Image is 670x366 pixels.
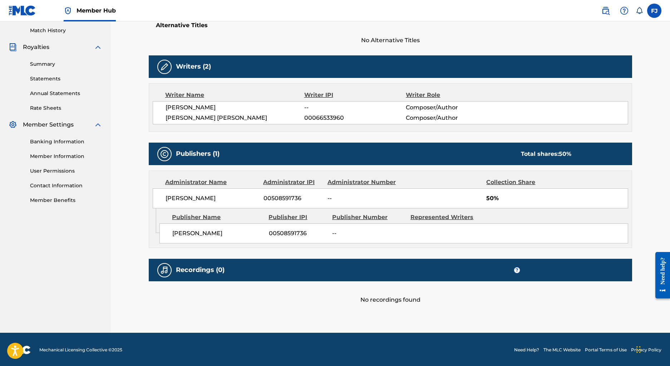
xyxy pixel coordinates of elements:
[9,120,17,129] img: Member Settings
[631,347,661,353] a: Privacy Policy
[304,114,406,122] span: 00066533960
[406,103,498,112] span: Composer/Author
[514,267,520,273] span: ?
[406,114,498,122] span: Composer/Author
[650,247,670,304] iframe: Resource Center
[30,182,102,189] a: Contact Information
[166,103,304,112] span: [PERSON_NAME]
[263,194,322,203] span: 00508591736
[304,91,406,99] div: Writer IPI
[160,266,169,274] img: Recordings
[486,194,628,203] span: 50%
[172,229,263,238] span: [PERSON_NAME]
[30,75,102,83] a: Statements
[636,339,641,360] div: Drag
[149,36,632,45] span: No Alternative Titles
[269,213,327,222] div: Publisher IPI
[77,6,116,15] span: Member Hub
[486,178,556,187] div: Collection Share
[514,347,539,353] a: Need Help?
[327,178,401,187] div: Administrator Number
[166,194,258,203] span: [PERSON_NAME]
[165,178,258,187] div: Administrator Name
[304,103,406,112] span: --
[269,229,327,238] span: 00508591736
[176,63,211,71] h5: Writers (2)
[9,5,36,16] img: MLC Logo
[64,6,72,15] img: Top Rightsholder
[166,114,304,122] span: [PERSON_NAME] [PERSON_NAME]
[410,213,483,222] div: Represented Writers
[23,43,49,51] span: Royalties
[156,22,625,29] h5: Alternative Titles
[636,7,643,14] div: Notifications
[332,229,405,238] span: --
[30,153,102,160] a: Member Information
[30,60,102,68] a: Summary
[598,4,613,18] a: Public Search
[521,150,571,158] div: Total shares:
[30,197,102,204] a: Member Benefits
[601,6,610,15] img: search
[94,120,102,129] img: expand
[327,194,401,203] span: --
[617,4,631,18] div: Help
[9,43,17,51] img: Royalties
[585,347,627,353] a: Portal Terms of Use
[30,90,102,97] a: Annual Statements
[172,213,263,222] div: Publisher Name
[23,120,74,129] span: Member Settings
[30,167,102,175] a: User Permissions
[176,266,225,274] h5: Recordings (0)
[30,138,102,145] a: Banking Information
[634,332,670,366] iframe: Chat Widget
[149,281,632,304] div: No recordings found
[332,213,405,222] div: Publisher Number
[559,150,571,157] span: 50 %
[160,63,169,71] img: Writers
[165,91,304,99] div: Writer Name
[176,150,220,158] h5: Publishers (1)
[30,104,102,112] a: Rate Sheets
[94,43,102,51] img: expand
[543,347,581,353] a: The MLC Website
[647,4,661,18] div: User Menu
[39,347,122,353] span: Mechanical Licensing Collective © 2025
[406,91,498,99] div: Writer Role
[263,178,322,187] div: Administrator IPI
[30,27,102,34] a: Match History
[620,6,629,15] img: help
[160,150,169,158] img: Publishers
